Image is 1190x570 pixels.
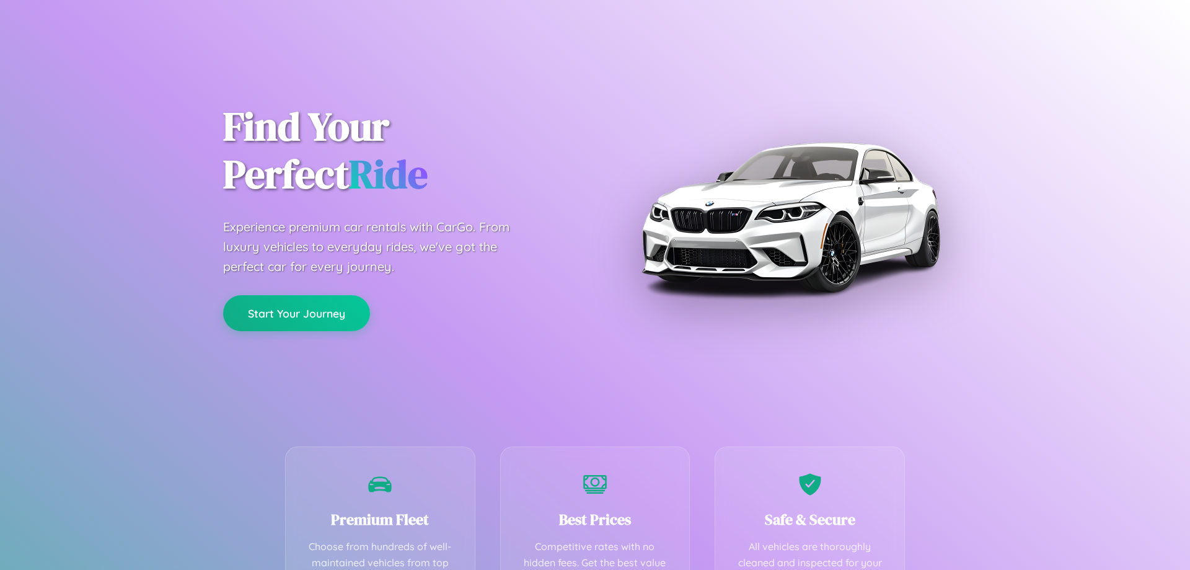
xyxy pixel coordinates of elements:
[734,509,886,530] h3: Safe & Secure
[304,509,456,530] h3: Premium Fleet
[223,295,370,331] button: Start Your Journey
[349,147,428,201] span: Ride
[223,103,576,198] h1: Find Your Perfect
[519,509,671,530] h3: Best Prices
[635,62,945,372] img: Premium BMW car rental vehicle
[223,217,533,277] p: Experience premium car rentals with CarGo. From luxury vehicles to everyday rides, we've got the ...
